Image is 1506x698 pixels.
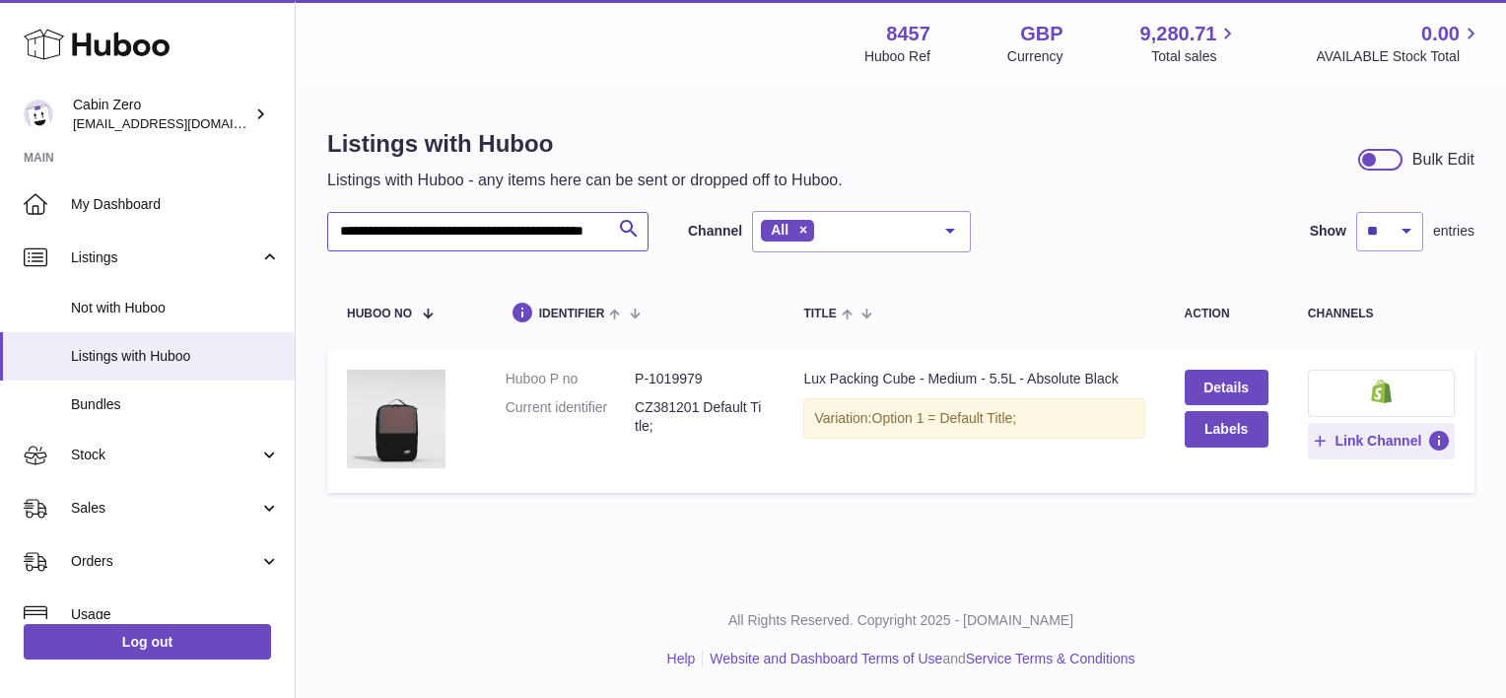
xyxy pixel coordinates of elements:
span: entries [1433,222,1474,241]
span: Huboo no [347,308,412,320]
div: action [1185,308,1268,320]
span: title [803,308,836,320]
button: Labels [1185,411,1268,447]
a: Help [667,651,696,666]
span: Sales [71,499,259,518]
div: Huboo Ref [864,47,930,66]
li: and [703,650,1134,668]
p: Listings with Huboo - any items here can be sent or dropped off to Huboo. [327,170,843,191]
div: channels [1308,308,1455,320]
span: Orders [71,552,259,571]
div: Variation: [803,398,1144,439]
a: Details [1185,370,1268,405]
span: All [771,222,788,238]
a: Service Terms & Conditions [966,651,1135,666]
a: Website and Dashboard Terms of Use [710,651,942,666]
strong: 8457 [886,21,930,47]
span: AVAILABLE Stock Total [1316,47,1482,66]
span: Stock [71,446,259,464]
dt: Huboo P no [506,370,635,388]
a: 9,280.71 Total sales [1140,21,1240,66]
span: Option 1 = Default Title; [872,410,1017,426]
strong: GBP [1020,21,1062,47]
a: 0.00 AVAILABLE Stock Total [1316,21,1482,66]
img: Lux Packing Cube - Medium - 5.5L - Absolute Black [347,370,445,468]
span: Listings [71,248,259,267]
span: Bundles [71,395,280,414]
span: My Dashboard [71,195,280,214]
span: Usage [71,605,280,624]
span: 9,280.71 [1140,21,1217,47]
span: identifier [539,308,605,320]
dd: P-1019979 [635,370,764,388]
label: Channel [688,222,742,241]
div: Currency [1007,47,1063,66]
dt: Current identifier [506,398,635,436]
div: Cabin Zero [73,96,250,133]
label: Show [1310,222,1346,241]
div: Bulk Edit [1412,149,1474,171]
p: All Rights Reserved. Copyright 2025 - [DOMAIN_NAME] [311,611,1490,630]
span: Listings with Huboo [71,347,280,366]
span: 0.00 [1421,21,1460,47]
span: [EMAIL_ADDRESS][DOMAIN_NAME] [73,115,290,131]
img: shopify-small.png [1371,380,1392,403]
span: Link Channel [1335,432,1421,450]
span: Not with Huboo [71,299,280,317]
button: Link Channel [1308,423,1455,458]
img: internalAdmin-8457@internal.huboo.com [24,100,53,129]
div: Lux Packing Cube - Medium - 5.5L - Absolute Black [803,370,1144,388]
span: Total sales [1151,47,1239,66]
a: Log out [24,624,271,660]
dd: CZ381201 Default Title; [635,398,764,436]
h1: Listings with Huboo [327,128,843,160]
